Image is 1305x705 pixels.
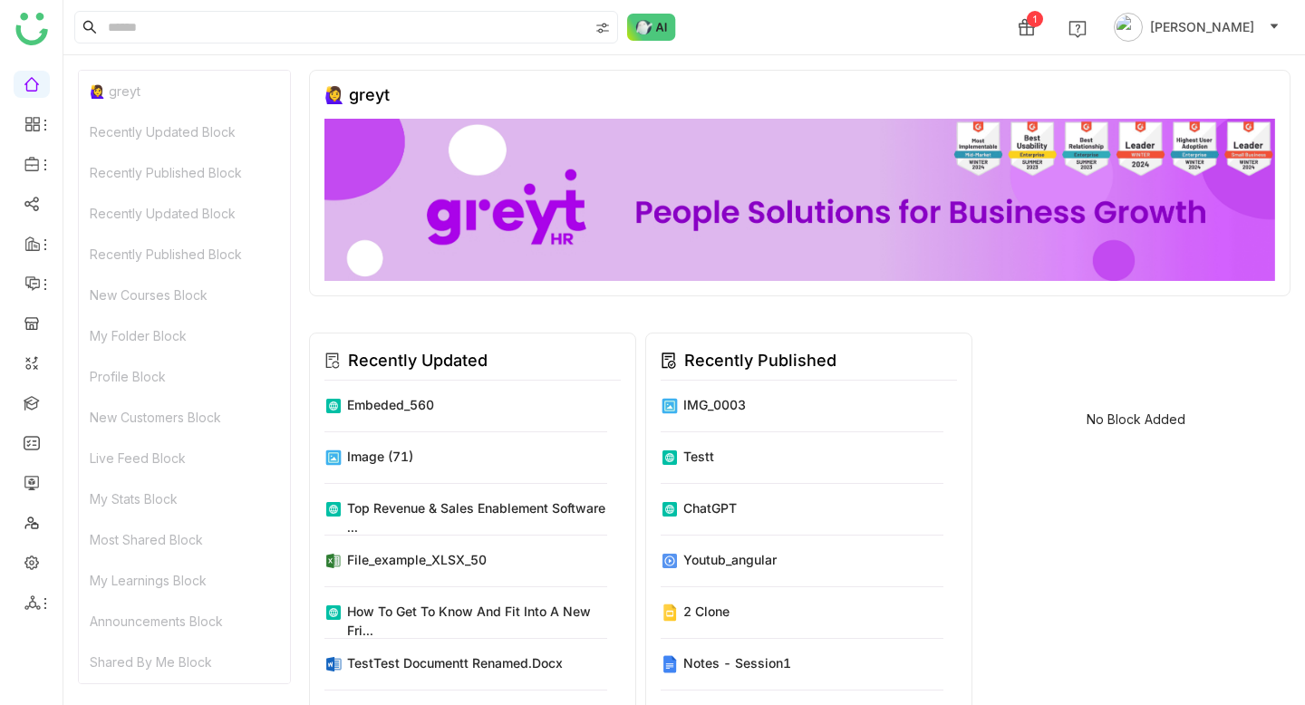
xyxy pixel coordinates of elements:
[79,275,290,315] div: New Courses Block
[683,447,714,466] div: testt
[1114,13,1143,42] img: avatar
[79,71,290,111] div: 🙋‍♀️ greyt
[683,498,737,517] div: ChatGPT
[627,14,676,41] img: ask-buddy-normal.svg
[79,315,290,356] div: My Folder Block
[683,653,791,672] div: Notes - session1
[347,498,607,536] div: Top Revenue & Sales Enablement Software ...
[683,395,746,414] div: IMG_0003
[79,397,290,438] div: New Customers Block
[79,642,290,682] div: Shared By Me Block
[683,550,777,569] div: youtub_angular
[79,519,290,560] div: Most Shared Block
[347,602,607,640] div: How to Get to Know and Fit Into a New Fri...
[348,348,488,373] div: Recently Updated
[1087,411,1185,427] div: No Block Added
[79,601,290,642] div: Announcements Block
[347,550,487,569] div: file_example_XLSX_50
[1068,20,1087,38] img: help.svg
[1150,17,1254,37] span: [PERSON_NAME]
[79,356,290,397] div: Profile Block
[15,13,48,45] img: logo
[79,560,290,601] div: My Learnings Block
[324,85,390,104] div: 🙋‍♀️ greyt
[79,438,290,478] div: Live Feed Block
[683,602,730,621] div: 2 Clone
[79,478,290,519] div: My Stats Block
[347,447,413,466] div: image (71)
[347,395,434,414] div: embeded_560
[324,119,1275,281] img: 68ca8a786afc163911e2cfd3
[347,653,563,672] div: TestTest Documentt renamed.docx
[1027,11,1043,27] div: 1
[684,348,836,373] div: Recently Published
[79,234,290,275] div: Recently Published Block
[1110,13,1283,42] button: [PERSON_NAME]
[79,193,290,234] div: Recently Updated Block
[79,152,290,193] div: Recently Published Block
[595,21,610,35] img: search-type.svg
[79,111,290,152] div: Recently Updated Block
